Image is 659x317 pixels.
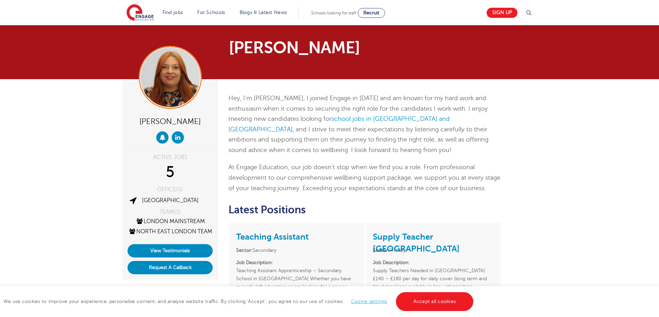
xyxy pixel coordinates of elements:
a: [GEOGRAPHIC_DATA] [142,197,199,204]
div: ACTIVE JOBS [128,154,213,160]
li: Primary [373,246,494,254]
li: Secondary [236,246,357,254]
p: Teaching Assistant Apprenticeship – Secondary School in [GEOGRAPHIC_DATA] Whether you have recent... [236,259,357,299]
span: At Engage Education, our job doesn’t stop when we find you a role. From professional development ... [228,164,500,191]
strong: Sector: [373,248,389,253]
div: 5 [128,164,213,181]
a: Teaching Assistant [236,232,309,242]
span: Hey, I’m [PERSON_NAME], I joined Engage in [DATE] and am known for my hard work and enthusiasm wh... [228,95,488,153]
a: Sign up [487,8,517,18]
div: TEAM(S) [128,209,213,215]
a: Recruit [358,8,385,18]
button: Request A Callback [128,261,213,274]
strong: Job Description: [236,260,273,265]
span: Schools looking for staff [311,11,356,15]
a: Supply Teacher [GEOGRAPHIC_DATA] [373,232,460,254]
p: Supply Teachers Needed in [GEOGRAPHIC_DATA] £140 – £180 per day for daily cover (long term and bl... [373,259,494,299]
h1: [PERSON_NAME] [229,39,395,56]
a: school jobs in [GEOGRAPHIC_DATA] and [GEOGRAPHIC_DATA] [228,115,450,133]
a: Cookie settings [351,299,387,304]
img: Engage Education [126,4,154,22]
a: View Testimonials [128,244,213,257]
strong: Sector: [236,248,253,253]
span: Recruit [363,10,379,15]
a: For Schools [197,10,225,15]
h2: Latest Positions [228,204,501,216]
div: OFFICE(S) [128,187,213,192]
div: [PERSON_NAME] [128,114,213,128]
a: London Mainstream [136,218,205,225]
a: North East London Team [128,228,212,235]
span: We use cookies to improve your experience, personalise content, and analyse website traffic. By c... [4,299,475,304]
a: Blogs & Latest News [240,10,287,15]
a: Accept all cookies [396,292,474,311]
strong: Job Description: [373,260,410,265]
a: Find jobs [163,10,183,15]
